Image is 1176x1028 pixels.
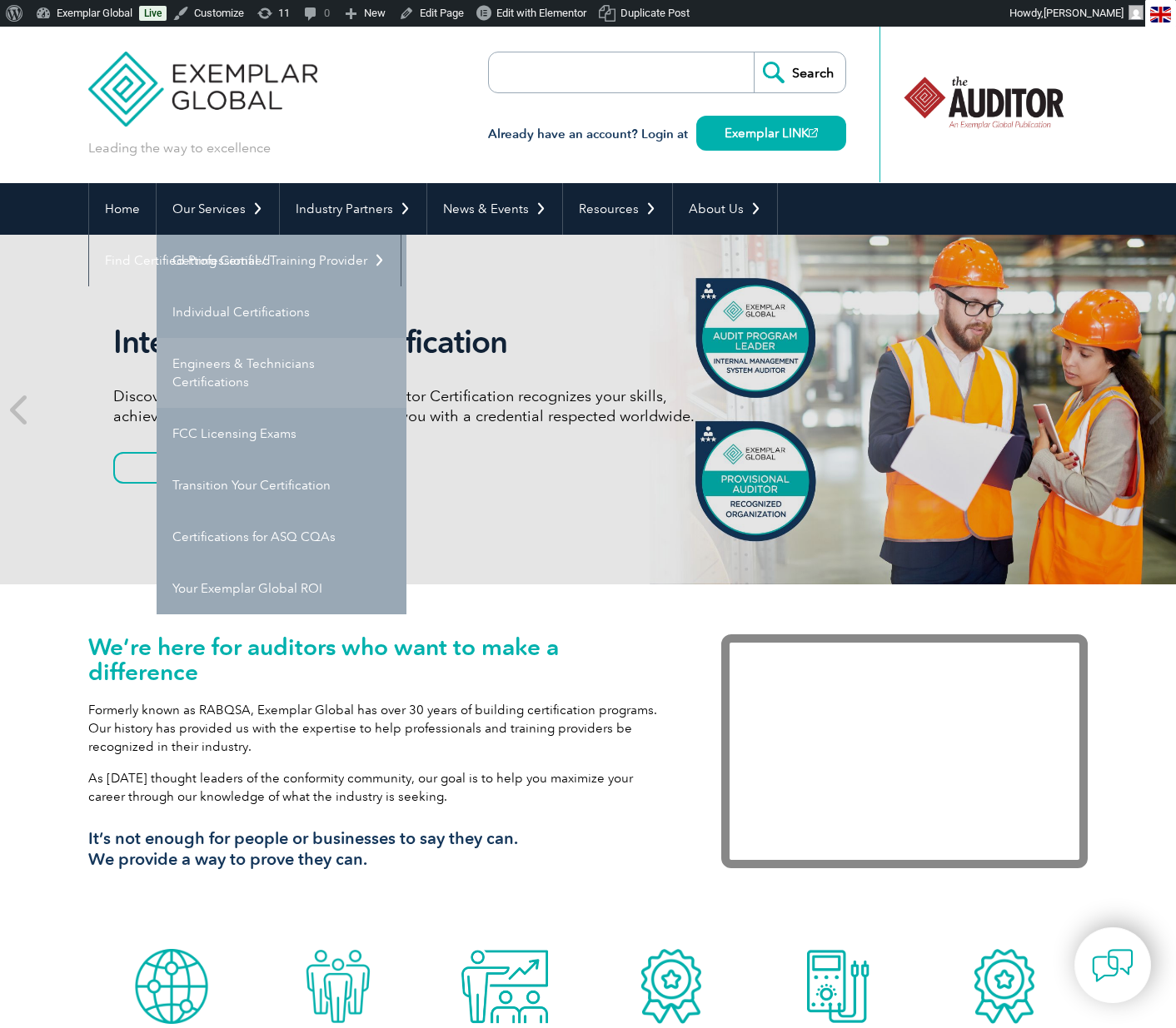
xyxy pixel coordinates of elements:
[696,116,846,151] a: Exemplar LINK
[427,183,562,235] a: News & Events
[113,323,738,361] h2: Internal Auditor Certification
[113,386,738,426] p: Discover how our redesigned Internal Auditor Certification recognizes your skills, achievements, ...
[113,452,287,484] a: Learn More
[157,286,406,338] a: Individual Certifications
[673,183,777,235] a: About Us
[809,128,818,137] img: open_square.png
[1092,945,1134,986] img: contact-chat.png
[1150,7,1171,22] img: en
[488,124,846,145] h3: Already have an account? Login at
[280,183,426,235] a: Industry Partners
[496,7,586,19] span: Edit with Elementor
[157,459,406,511] a: Transition Your Certification
[157,408,406,459] a: FCC Licensing Exams
[88,769,671,806] p: As [DATE] thought leaders of the conformity community, our goal is to help you maximize your care...
[157,338,406,408] a: Engineers & Technicians Certifications
[88,139,271,157] p: Leading the way to excellence
[754,52,845,92] input: Search
[89,183,156,235] a: Home
[157,511,406,563] a: Certifications for ASQ CQAs
[1044,7,1124,19] span: [PERSON_NAME]
[139,6,167,21] a: Live
[721,634,1088,868] iframe: Exemplar Global: Working together to make a difference
[88,828,671,870] h3: It’s not enough for people or businesses to say they can. We provide a way to prove they can.
[157,183,279,235] a: Our Services
[88,27,317,127] img: Exemplar Global
[157,563,406,614] a: Your Exemplar Global ROI
[563,183,672,235] a: Resources
[89,235,401,286] a: Find Certified Professional / Training Provider
[88,701,671,756] p: Formerly known as RABQSA, Exemplar Global has over 30 years of building certification programs. O...
[88,634,671,684] h1: We’re here for auditors who want to make a difference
